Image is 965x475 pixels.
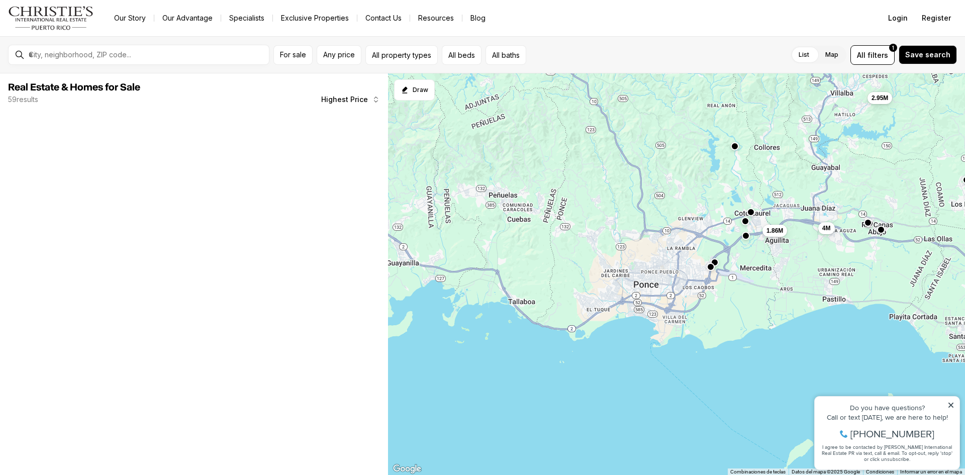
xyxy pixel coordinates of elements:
span: 1 [892,44,894,52]
span: For sale [280,51,306,59]
span: 1.86M [766,227,783,235]
button: 4M [818,222,835,234]
a: Specialists [221,11,272,25]
button: Contact Us [357,11,410,25]
span: 4M [822,224,831,232]
button: Any price [317,45,361,65]
button: 2.95M [867,92,892,104]
button: All property types [365,45,438,65]
span: Datos del mapa ©2025 Google [792,469,860,474]
span: Real Estate & Homes for Sale [8,82,140,92]
span: Register [922,14,951,22]
img: logo [8,6,94,30]
label: Map [817,46,846,64]
label: List [791,46,817,64]
button: Allfilters1 [850,45,895,65]
span: Any price [323,51,355,59]
a: Exclusive Properties [273,11,357,25]
button: 1.86M [762,225,787,237]
button: For sale [273,45,313,65]
button: Save search [899,45,957,64]
div: Do you have questions? [11,23,145,30]
button: Highest Price [315,89,386,110]
span: Login [888,14,908,22]
button: Start drawing [394,79,435,101]
span: filters [867,50,888,60]
button: Register [916,8,957,28]
a: Blog [462,11,494,25]
span: Save search [905,51,950,59]
div: Call or text [DATE], we are here to help! [11,32,145,39]
p: 59 results [8,96,38,104]
span: All [857,50,865,60]
a: Resources [410,11,462,25]
button: All baths [486,45,526,65]
button: All beds [442,45,481,65]
span: [PHONE_NUMBER] [41,47,125,57]
a: Our Story [106,11,154,25]
span: Highest Price [321,96,368,104]
button: Login [882,8,914,28]
a: Our Advantage [154,11,221,25]
span: 2.95M [872,94,888,102]
span: I agree to be contacted by [PERSON_NAME] International Real Estate PR via text, call & email. To ... [13,62,143,81]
